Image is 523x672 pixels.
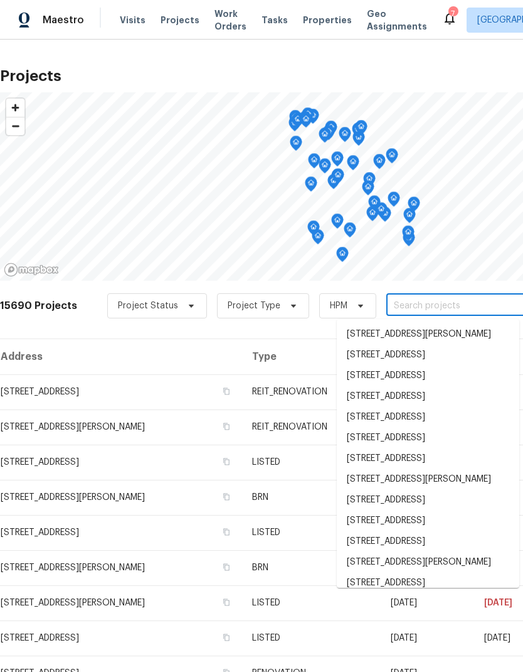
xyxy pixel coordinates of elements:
td: LISTED [242,445,381,480]
button: Copy Address [221,491,232,502]
div: Map marker [322,125,335,144]
li: [STREET_ADDRESS] [337,448,519,469]
div: Map marker [308,153,320,173]
span: Maestro [43,14,84,26]
div: Map marker [290,136,302,155]
td: LISTED [242,621,381,656]
div: Map marker [331,151,344,171]
button: Copy Address [221,597,232,608]
div: Map marker [331,214,344,233]
button: Zoom out [6,117,24,135]
div: Map marker [344,222,356,242]
li: [STREET_ADDRESS] [337,407,519,428]
div: Map marker [373,154,386,173]
span: Projects [161,14,199,26]
td: LISTED [242,585,381,621]
div: Map marker [347,155,359,175]
div: Map marker [352,122,364,142]
div: Map marker [366,206,379,225]
td: LISTED [242,515,381,550]
div: Map marker [375,202,388,222]
div: Map marker [362,180,374,200]
td: REIT_RENOVATION [242,409,381,445]
div: Map marker [355,120,367,139]
button: Copy Address [221,526,232,538]
span: Tasks [261,16,288,24]
div: Map marker [325,121,337,140]
button: Copy Address [221,386,232,397]
button: Zoom in [6,99,24,117]
span: HPM [330,300,347,312]
div: Map marker [319,127,331,147]
button: Copy Address [221,561,232,573]
span: Project Type [228,300,280,312]
li: [STREET_ADDRESS] [337,511,519,531]
a: Mapbox homepage [4,263,59,277]
div: Map marker [292,112,304,132]
li: [STREET_ADDRESS][PERSON_NAME] [337,324,519,345]
div: Map marker [302,107,314,127]
div: Map marker [288,116,301,136]
li: [STREET_ADDRESS] [337,366,519,386]
div: Map marker [312,229,324,249]
div: Map marker [368,195,381,215]
div: 7 [448,8,457,20]
button: Copy Address [221,456,232,467]
td: [DATE] [381,585,474,621]
span: Work Orders [214,8,246,33]
li: [STREET_ADDRESS] [337,428,519,448]
span: Geo Assignments [367,8,427,33]
div: Map marker [319,158,331,178]
div: Map marker [388,192,400,211]
li: [STREET_ADDRESS][PERSON_NAME] [337,552,519,573]
td: [DATE] [381,621,474,656]
div: Map marker [300,112,312,132]
li: [STREET_ADDRESS] [337,490,519,511]
li: [STREET_ADDRESS][PERSON_NAME] [337,469,519,490]
div: Map marker [298,111,311,131]
button: Copy Address [221,421,232,432]
li: [STREET_ADDRESS] [337,386,519,407]
span: Visits [120,14,145,26]
div: Map marker [305,176,317,196]
div: Map marker [403,208,416,227]
td: REIT_RENOVATION [242,374,381,409]
div: Map marker [289,110,302,129]
li: [STREET_ADDRESS] [337,573,519,593]
li: [STREET_ADDRESS] [337,531,519,552]
div: Map marker [332,168,344,188]
td: BRN [242,550,381,585]
span: Properties [303,14,352,26]
span: Project Status [118,300,178,312]
div: Map marker [408,197,420,216]
button: Copy Address [221,632,232,643]
th: Type [242,339,381,374]
div: Map marker [339,127,351,146]
div: Map marker [402,225,415,245]
div: Map marker [363,172,376,192]
div: Map marker [327,174,340,193]
div: Map marker [386,148,398,168]
li: [STREET_ADDRESS] [337,345,519,366]
td: BRN [242,480,381,515]
div: Map marker [336,247,349,266]
div: Map marker [307,220,320,240]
